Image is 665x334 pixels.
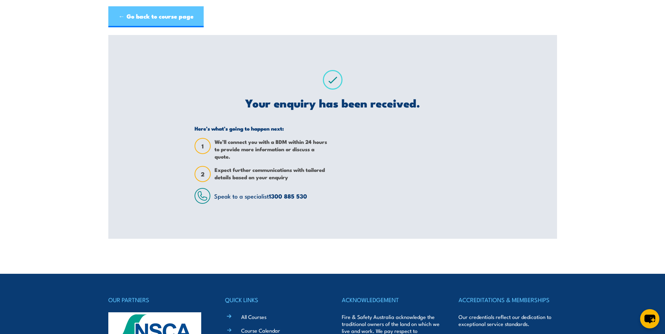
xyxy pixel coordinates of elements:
[195,125,327,132] h5: Here’s what’s going to happen next:
[215,138,327,160] span: We’ll connect you with a BDM within 24 hours to provide more information or discuss a quote.
[195,142,210,150] span: 1
[241,327,280,334] a: Course Calendar
[195,98,470,107] h2: Your enquiry has been received.
[215,166,327,182] span: Expect further communications with tailored details based on your enquiry
[195,171,210,178] span: 2
[269,192,307,201] a: 1300 885 530
[459,295,557,305] h4: ACCREDITATIONS & MEMBERSHIPS
[108,295,206,305] h4: OUR PARTNERS
[108,6,204,27] a: ← Go back to course page
[342,295,440,305] h4: ACKNOWLEDGEMENT
[241,313,266,320] a: All Courses
[640,309,659,328] button: chat-button
[214,192,307,200] span: Speak to a specialist
[459,313,557,327] p: Our credentials reflect our dedication to exceptional service standards.
[225,295,323,305] h4: QUICK LINKS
